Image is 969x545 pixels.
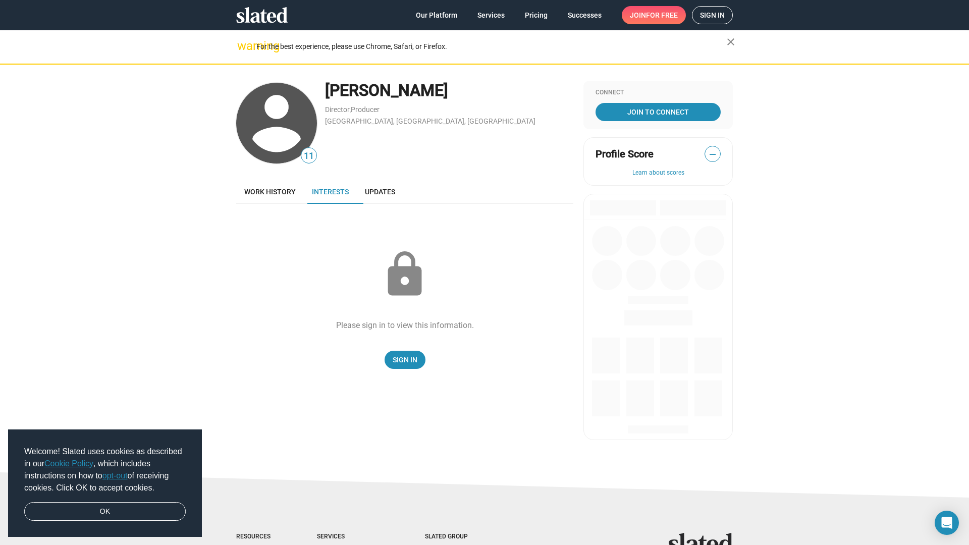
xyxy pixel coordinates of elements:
span: Sign In [393,351,417,369]
a: [GEOGRAPHIC_DATA], [GEOGRAPHIC_DATA], [GEOGRAPHIC_DATA] [325,117,535,125]
span: Interests [312,188,349,196]
a: Director [325,105,350,114]
span: Our Platform [416,6,457,24]
span: — [705,148,720,161]
mat-icon: warning [237,40,249,52]
a: Successes [560,6,610,24]
a: Interests [304,180,357,204]
div: Connect [596,89,721,97]
div: cookieconsent [8,429,202,537]
mat-icon: lock [380,249,430,300]
span: Welcome! Slated uses cookies as described in our , which includes instructions on how to of recei... [24,446,186,494]
span: Successes [568,6,602,24]
span: Services [477,6,505,24]
a: Join To Connect [596,103,721,121]
a: Pricing [517,6,556,24]
div: Resources [236,533,277,541]
div: For the best experience, please use Chrome, Safari, or Firefox. [256,40,727,53]
a: Sign In [385,351,425,369]
a: Updates [357,180,403,204]
a: Joinfor free [622,6,686,24]
a: Work history [236,180,304,204]
a: Services [469,6,513,24]
span: 11 [301,149,316,163]
span: , [350,107,351,113]
a: Cookie Policy [44,459,93,468]
span: Profile Score [596,147,654,161]
span: Pricing [525,6,548,24]
a: Our Platform [408,6,465,24]
div: [PERSON_NAME] [325,80,573,101]
span: for free [646,6,678,24]
a: Sign in [692,6,733,24]
span: Join To Connect [598,103,719,121]
span: Join [630,6,678,24]
a: opt-out [102,471,128,480]
div: Open Intercom Messenger [935,511,959,535]
div: Services [317,533,385,541]
div: Please sign in to view this information. [336,320,474,331]
span: Sign in [700,7,725,24]
a: Producer [351,105,380,114]
span: Work history [244,188,296,196]
mat-icon: close [725,36,737,48]
div: Slated Group [425,533,494,541]
button: Learn about scores [596,169,721,177]
a: dismiss cookie message [24,502,186,521]
span: Updates [365,188,395,196]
